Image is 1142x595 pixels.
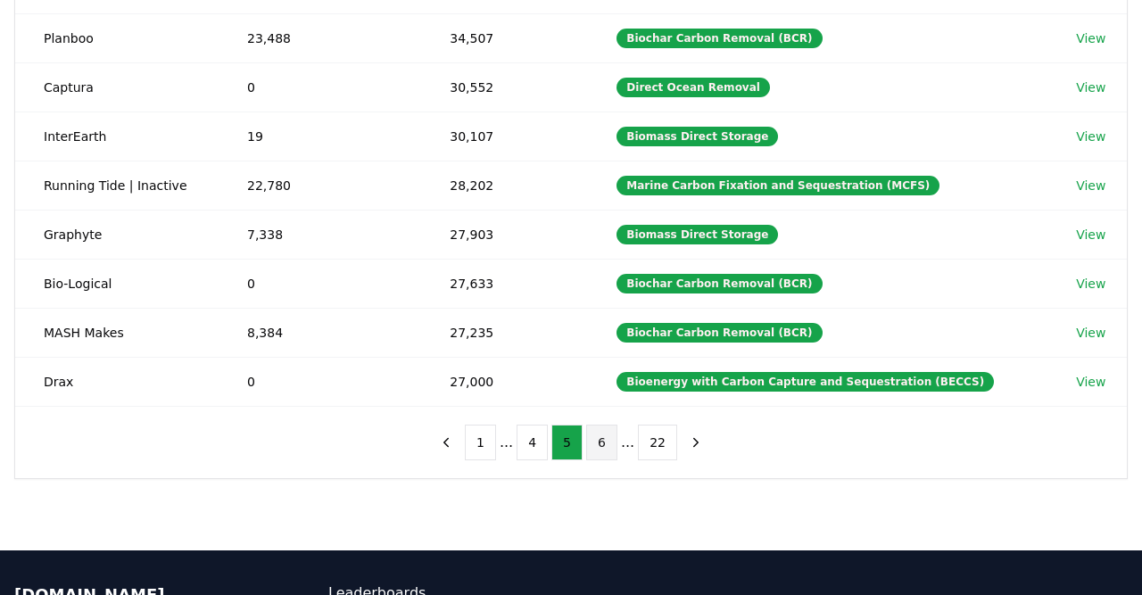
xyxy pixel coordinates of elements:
li: ... [621,432,634,453]
a: View [1076,275,1105,293]
td: 8,384 [219,308,421,357]
button: previous page [431,425,461,460]
td: Bio-Logical [15,259,219,308]
td: MASH Makes [15,308,219,357]
a: View [1076,128,1105,145]
td: 27,633 [421,259,588,308]
a: View [1076,79,1105,96]
div: Biochar Carbon Removal (BCR) [617,274,822,293]
td: Running Tide | Inactive [15,161,219,210]
td: 7,338 [219,210,421,259]
td: 23,488 [219,13,421,62]
div: Biomass Direct Storage [617,127,778,146]
a: View [1076,177,1105,194]
a: View [1076,324,1105,342]
td: 30,107 [421,112,588,161]
button: 22 [638,425,677,460]
td: 27,235 [421,308,588,357]
button: 1 [465,425,496,460]
td: 19 [219,112,421,161]
td: Captura [15,62,219,112]
button: 6 [586,425,617,460]
div: Bioenergy with Carbon Capture and Sequestration (BECCS) [617,372,994,392]
li: ... [500,432,513,453]
td: 27,903 [421,210,588,259]
div: Biomass Direct Storage [617,225,778,244]
td: 30,552 [421,62,588,112]
a: View [1076,226,1105,244]
div: Direct Ocean Removal [617,78,770,97]
td: 0 [219,357,421,406]
td: Graphyte [15,210,219,259]
td: 34,507 [421,13,588,62]
div: Marine Carbon Fixation and Sequestration (MCFS) [617,176,939,195]
td: 0 [219,62,421,112]
button: 4 [517,425,548,460]
td: 0 [219,259,421,308]
td: 27,000 [421,357,588,406]
td: 22,780 [219,161,421,210]
button: 5 [551,425,583,460]
td: 28,202 [421,161,588,210]
td: Drax [15,357,219,406]
a: View [1076,29,1105,47]
div: Biochar Carbon Removal (BCR) [617,29,822,48]
td: Planboo [15,13,219,62]
button: next page [681,425,711,460]
td: InterEarth [15,112,219,161]
a: View [1076,373,1105,391]
div: Biochar Carbon Removal (BCR) [617,323,822,343]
